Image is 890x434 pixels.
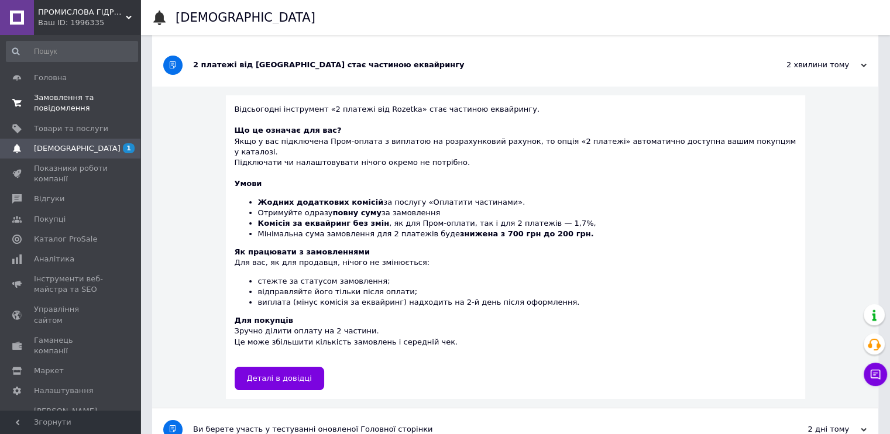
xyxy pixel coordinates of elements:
[34,73,67,83] span: Головна
[258,229,796,239] li: Мінімальна сума замовлення для 2 платежів буде
[34,234,97,244] span: Каталог ProSale
[750,60,867,70] div: 2 хвилини тому
[34,254,74,264] span: Аналітика
[34,366,64,376] span: Маркет
[460,229,594,238] b: знижена з 700 грн до 200 грн.
[34,385,94,396] span: Налаштування
[258,287,796,297] li: відправляйте його тільки після оплати;
[6,41,138,62] input: Пошук
[235,315,796,358] div: Зручно ділити оплату на 2 частини. Це може збільшити кількість замовлень і середній чек.
[34,214,66,225] span: Покупці
[38,18,140,28] div: Ваш ID: 1996335
[258,297,796,308] li: виплата (мінус комісія за еквайринг) надходить на 2-й день після оформлення.
[34,194,64,204] span: Відгуки
[247,374,312,383] span: Деталі в довідці
[258,198,384,206] b: Жодних додаткових комісій
[34,335,108,356] span: Гаманець компанії
[235,316,293,325] b: Для покупців
[332,208,381,217] b: повну суму
[258,208,796,218] li: Отримуйте одразу за замовлення
[34,163,108,184] span: Показники роботи компанії
[258,276,796,287] li: стежте за статусом замовлення;
[258,218,796,229] li: , як для Пром-оплати, так і для 2 платежів — 1,7%,
[235,247,370,256] b: Як працювати з замовленнями
[34,274,108,295] span: Інструменти веб-майстра та SEO
[235,126,342,135] b: Що це означає для вас?
[235,179,262,188] b: Умови
[235,367,324,390] a: Деталі в довідці
[34,92,108,113] span: Замовлення та повідомлення
[235,247,796,308] div: Для вас, як для продавця, нічого не змінюється:
[34,143,121,154] span: [DEMOGRAPHIC_DATA]
[864,363,887,386] button: Чат з покупцем
[193,60,750,70] div: 2 платежі від [GEOGRAPHIC_DATA] стає частиною еквайрингу
[34,304,108,325] span: Управління сайтом
[258,219,390,228] b: Комісія за еквайринг без змін
[235,104,796,125] div: Відсьогодні інструмент «2 платежі від Rozetka» стає частиною еквайрингу.
[123,143,135,153] span: 1
[258,197,796,208] li: за послугу «Оплатити частинами».
[176,11,315,25] h1: [DEMOGRAPHIC_DATA]
[34,123,108,134] span: Товари та послуги
[38,7,126,18] span: ПРОМИСЛОВА ГІДРОПОНІКА
[235,125,796,168] div: Якщо у вас підключена Пром-оплата з виплатою на розрахунковий рахунок, то опція «2 платежі» автом...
